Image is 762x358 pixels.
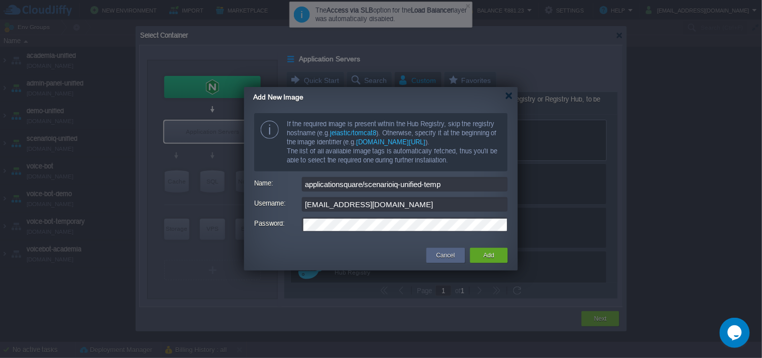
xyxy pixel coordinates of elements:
[254,197,299,210] label: Username:
[437,250,455,260] button: Cancel
[331,129,377,137] span: jelastic/tomcat8
[484,250,494,260] button: Add
[254,113,508,171] div: If the required image is present within the Hub Registry, skip the registry hostname (e.g. ). Oth...
[253,93,304,101] span: Add New Image
[357,138,426,146] span: [DOMAIN_NAME][URL]
[254,177,299,190] label: Name:
[254,217,299,230] label: Password:
[720,318,752,348] iframe: chat widget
